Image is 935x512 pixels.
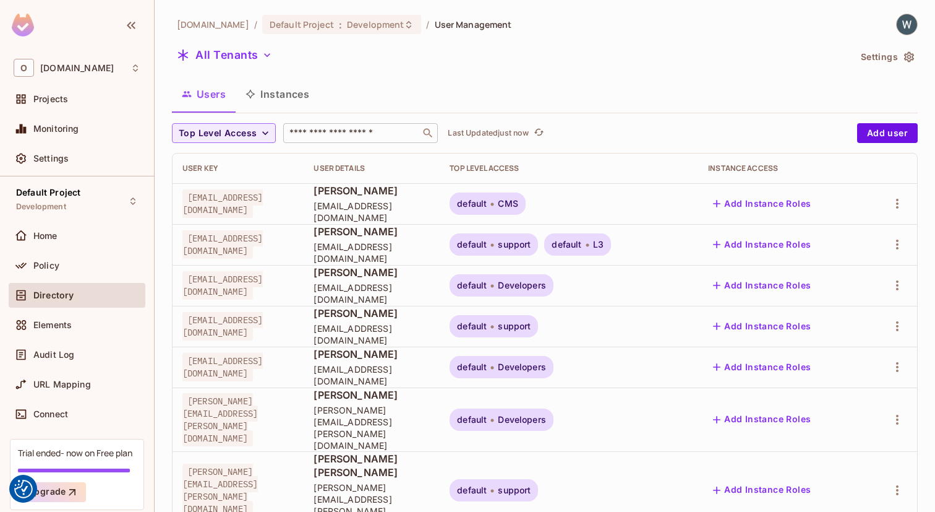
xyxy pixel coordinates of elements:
[314,388,430,402] span: [PERSON_NAME]
[552,240,581,249] span: default
[172,123,276,143] button: Top Level Access
[314,184,430,197] span: [PERSON_NAME]
[457,240,487,249] span: default
[314,225,430,238] span: [PERSON_NAME]
[33,409,68,419] span: Connect
[182,312,263,341] span: [EMAIL_ADDRESS][DOMAIN_NAME]
[498,485,531,495] span: support
[708,235,816,254] button: Add Instance Roles
[33,380,91,389] span: URL Mapping
[498,362,546,372] span: Developers
[18,447,132,459] div: Trial ended- now on Free plan
[172,79,236,110] button: Users
[857,123,918,143] button: Add user
[531,126,546,141] button: refresh
[314,200,430,223] span: [EMAIL_ADDRESS][DOMAIN_NAME]
[33,231,58,241] span: Home
[457,280,487,290] span: default
[33,320,72,330] span: Elements
[450,163,688,173] div: Top Level Access
[182,163,294,173] div: User Key
[457,362,487,372] span: default
[897,14,917,35] img: Web Team
[593,240,604,249] span: L3
[338,20,343,30] span: :
[33,124,79,134] span: Monitoring
[16,188,80,197] span: Default Project
[529,126,546,141] span: Click to refresh data
[270,19,334,30] span: Default Project
[33,154,69,163] span: Settings
[498,321,531,331] span: support
[182,230,263,259] span: [EMAIL_ADDRESS][DOMAIN_NAME]
[457,415,487,425] span: default
[314,452,430,479] span: [PERSON_NAME] [PERSON_NAME]
[236,79,319,110] button: Instances
[426,19,429,30] li: /
[172,45,277,65] button: All Tenants
[856,47,918,67] button: Settings
[33,261,59,271] span: Policy
[314,323,430,346] span: [EMAIL_ADDRESS][DOMAIN_NAME]
[314,241,430,264] span: [EMAIL_ADDRESS][DOMAIN_NAME]
[314,363,430,387] span: [EMAIL_ADDRESS][DOMAIN_NAME]
[14,59,34,77] span: O
[16,202,66,212] span: Development
[708,357,816,377] button: Add Instance Roles
[182,271,263,300] span: [EMAIL_ADDRESS][DOMAIN_NAME]
[708,410,816,430] button: Add Instance Roles
[708,480,816,500] button: Add Instance Roles
[314,347,430,361] span: [PERSON_NAME]
[182,393,258,446] span: [PERSON_NAME][EMAIL_ADDRESS][PERSON_NAME][DOMAIN_NAME]
[33,94,68,104] span: Projects
[534,127,544,139] span: refresh
[18,482,86,502] button: Upgrade
[314,266,430,279] span: [PERSON_NAME]
[33,290,74,300] span: Directory
[457,485,487,495] span: default
[14,480,33,498] button: Consent Preferences
[498,280,546,290] span: Developers
[314,163,430,173] div: User Details
[457,199,487,209] span: default
[314,404,430,451] span: [PERSON_NAME][EMAIL_ADDRESS][PERSON_NAME][DOMAIN_NAME]
[182,189,263,218] span: [EMAIL_ADDRESS][DOMAIN_NAME]
[182,353,263,381] span: [EMAIL_ADDRESS][DOMAIN_NAME]
[708,316,816,336] button: Add Instance Roles
[314,282,430,305] span: [EMAIL_ADDRESS][DOMAIN_NAME]
[708,163,855,173] div: Instance Access
[457,321,487,331] span: default
[435,19,512,30] span: User Management
[14,480,33,498] img: Revisit consent button
[12,14,34,37] img: SReyMgAAAABJRU5ErkJggg==
[177,19,249,30] span: the active workspace
[708,276,816,295] button: Add Instance Roles
[498,199,518,209] span: CMS
[708,194,816,214] button: Add Instance Roles
[314,306,430,320] span: [PERSON_NAME]
[498,240,531,249] span: support
[347,19,404,30] span: Development
[254,19,257,30] li: /
[40,63,114,73] span: Workspace: oxylabs.io
[33,350,74,360] span: Audit Log
[498,415,546,425] span: Developers
[448,128,529,138] p: Last Updated just now
[179,126,257,141] span: Top Level Access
